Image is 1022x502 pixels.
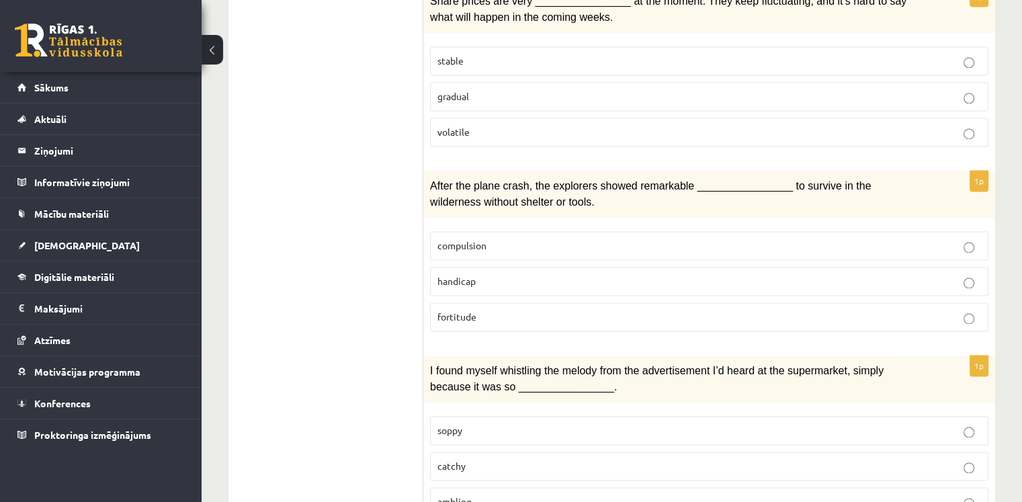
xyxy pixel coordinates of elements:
span: stable [437,54,464,67]
span: I found myself whistling the melody from the advertisement I’d heard at the supermarket, simply b... [430,365,884,392]
span: Mācību materiāli [34,208,109,220]
span: gradual [437,90,469,102]
a: [DEMOGRAPHIC_DATA] [17,230,185,261]
span: soppy [437,424,462,436]
p: 1p [970,170,988,192]
input: fortitude [964,313,974,324]
span: Sākums [34,81,69,93]
a: Rīgas 1. Tālmācības vidusskola [15,24,122,57]
p: 1p [970,355,988,376]
span: fortitude [437,310,476,323]
legend: Ziņojumi [34,135,185,166]
input: compulsion [964,242,974,253]
span: Konferences [34,397,91,409]
span: volatile [437,126,470,138]
a: Ziņojumi [17,135,185,166]
input: volatile [964,128,974,139]
a: Digitālie materiāli [17,261,185,292]
a: Atzīmes [17,325,185,355]
a: Mācību materiāli [17,198,185,229]
input: soppy [964,427,974,437]
legend: Maksājumi [34,293,185,324]
span: After the plane crash, the explorers showed remarkable ________________ to survive in the wildern... [430,180,871,208]
span: Atzīmes [34,334,71,346]
span: Proktoringa izmēģinājums [34,429,151,441]
a: Maksājumi [17,293,185,324]
a: Aktuāli [17,103,185,134]
input: catchy [964,462,974,473]
a: Konferences [17,388,185,419]
span: catchy [437,460,466,472]
span: handicap [437,275,476,287]
a: Sākums [17,72,185,103]
legend: Informatīvie ziņojumi [34,167,185,198]
a: Motivācijas programma [17,356,185,387]
input: handicap [964,278,974,288]
span: compulsion [437,239,486,251]
a: Informatīvie ziņojumi [17,167,185,198]
span: Motivācijas programma [34,366,140,378]
input: stable [964,57,974,68]
a: Proktoringa izmēģinājums [17,419,185,450]
input: gradual [964,93,974,103]
span: Aktuāli [34,113,67,125]
span: [DEMOGRAPHIC_DATA] [34,239,140,251]
span: Digitālie materiāli [34,271,114,283]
